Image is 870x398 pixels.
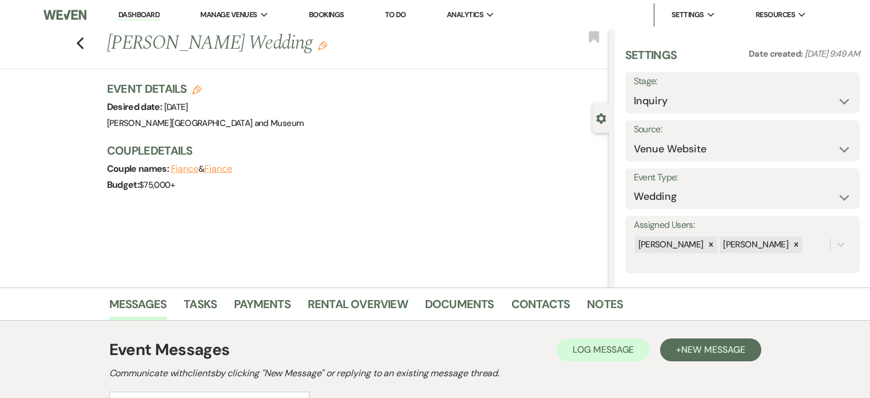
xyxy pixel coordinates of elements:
button: +New Message [660,338,761,361]
a: Notes [587,295,623,320]
a: To Do [385,10,406,19]
span: New Message [681,344,745,356]
span: [DATE] [164,101,188,113]
a: Tasks [184,295,217,320]
button: Fiance [171,164,199,174]
button: Edit [318,40,327,50]
span: Date created: [749,48,805,60]
h3: Event Details [107,81,304,97]
img: Weven Logo [43,3,86,27]
span: Resources [756,9,795,21]
button: Close lead details [596,112,606,123]
span: [PERSON_NAME][GEOGRAPHIC_DATA] and Museum [107,117,304,129]
label: Source: [634,121,851,138]
h3: Couple Details [107,143,598,159]
div: [PERSON_NAME] [635,237,705,253]
div: [PERSON_NAME] [720,237,790,253]
button: Log Message [557,338,650,361]
span: $75,000+ [139,179,174,191]
a: Contacts [511,295,570,320]
a: Messages [109,295,167,320]
a: Rental Overview [308,295,408,320]
span: & [171,163,232,175]
label: Stage: [634,73,851,90]
span: Log Message [573,344,634,356]
a: Payments [234,295,291,320]
span: Manage Venues [200,9,257,21]
span: Settings [672,9,704,21]
h1: [PERSON_NAME] Wedding [107,30,504,57]
span: Analytics [447,9,483,21]
h1: Event Messages [109,338,230,362]
label: Event Type: [634,170,851,186]
a: Bookings [309,10,344,19]
a: Documents [425,295,494,320]
label: Assigned Users: [634,217,851,234]
span: [DATE] 9:49 AM [805,48,860,60]
span: Couple names: [107,163,171,175]
a: Dashboard [118,10,160,21]
button: Fiance [204,164,232,174]
h2: Communicate with clients by clicking "New Message" or replying to an existing message thread. [109,367,761,380]
span: Desired date: [107,101,164,113]
span: Budget: [107,179,140,191]
h3: Settings [625,47,677,72]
